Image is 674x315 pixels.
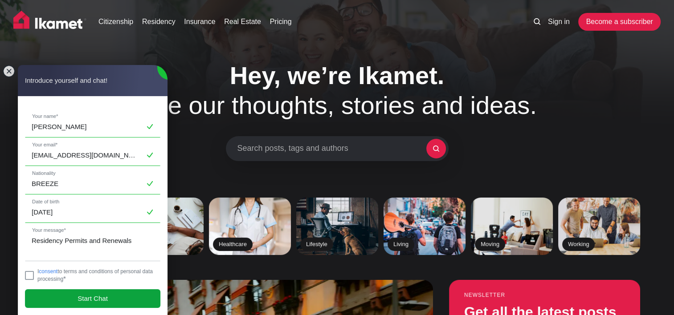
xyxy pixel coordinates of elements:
h2: Working [562,238,595,251]
h2: Moving [475,238,505,251]
a: Real Estate [224,16,261,27]
a: Become a subscriber [578,13,660,31]
small: Newsletter [464,292,625,298]
a: Citizenship [98,16,133,27]
h2: Lifestyle [300,238,333,251]
small: What’s new? [34,269,640,275]
a: Lifestyle [296,198,378,255]
h1: See our thoughts, stories and ideas. [110,61,564,120]
a: Sign in [548,16,570,27]
span: Start Chat [78,294,108,303]
a: Pricing [270,16,292,27]
a: Insurance [184,16,215,27]
a: Living [384,198,466,255]
h2: Healthcare [213,238,253,251]
span: Search posts, tags and authors [237,144,426,153]
img: Ikamet home [13,11,86,33]
a: Finance [122,198,204,255]
a: Healthcare [209,198,291,255]
a: Working [558,198,640,255]
h2: Living [388,238,414,251]
a: consent [39,268,57,275]
jdiv: I to terms and conditions of personal data processing [37,268,153,282]
a: Moving [471,198,553,255]
a: Residency [142,16,176,27]
small: Popular tags [34,186,640,192]
span: Hey, we’re Ikamet. [230,61,444,89]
